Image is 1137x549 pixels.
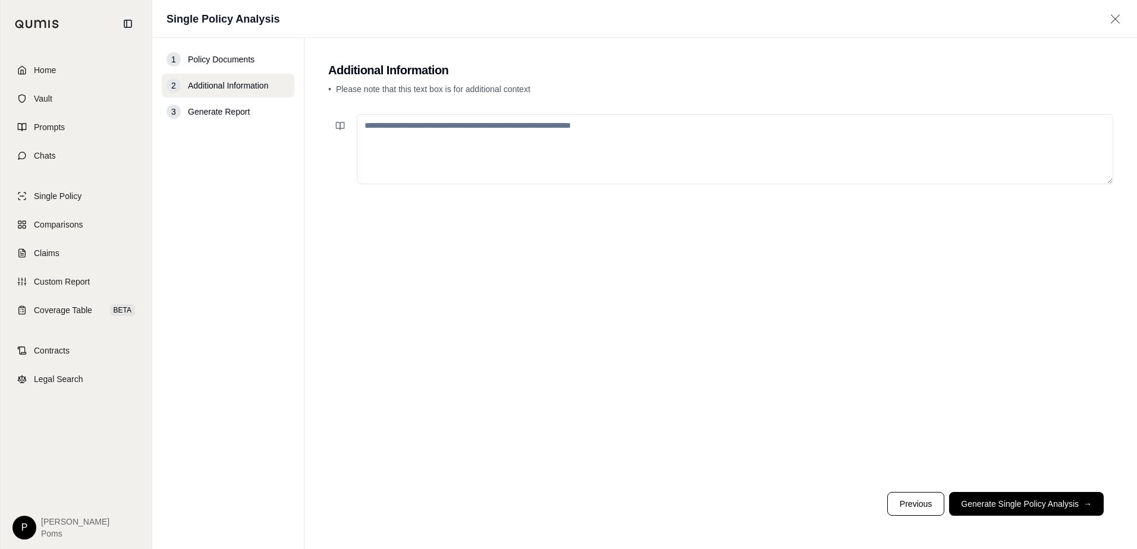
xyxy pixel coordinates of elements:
a: Comparisons [8,212,145,238]
span: Comparisons [34,219,83,231]
span: Claims [34,247,59,259]
a: Home [8,57,145,83]
a: Prompts [8,114,145,140]
div: 3 [167,105,181,119]
span: Please note that this text box is for additional context [336,84,530,94]
button: Generate Single Policy Analysis→ [949,492,1104,516]
span: Chats [34,150,56,162]
span: Coverage Table [34,304,92,316]
span: Legal Search [34,373,83,385]
span: BETA [110,304,135,316]
span: Policy Documents [188,53,255,65]
span: Single Policy [34,190,81,202]
a: Legal Search [8,366,145,392]
span: → [1083,498,1092,510]
a: Chats [8,143,145,169]
a: Claims [8,240,145,266]
a: Contracts [8,337,145,364]
a: Vault [8,86,145,112]
h1: Single Policy Analysis [167,11,279,27]
span: Contracts [34,345,70,356]
a: Custom Report [8,269,145,295]
span: Prompts [34,121,65,133]
img: Qumis Logo [15,20,59,29]
button: Collapse sidebar [118,14,137,33]
span: Home [34,64,56,76]
h2: Additional Information [328,62,1113,78]
div: 1 [167,52,181,67]
span: Poms [41,528,109,539]
button: Previous [887,492,944,516]
div: P [12,516,36,539]
span: Additional Information [188,80,268,91]
a: Coverage TableBETA [8,297,145,323]
span: • [328,84,331,94]
span: Vault [34,93,52,105]
span: Generate Report [188,106,250,118]
div: 2 [167,78,181,93]
span: Custom Report [34,276,90,288]
a: Single Policy [8,183,145,209]
span: [PERSON_NAME] [41,516,109,528]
